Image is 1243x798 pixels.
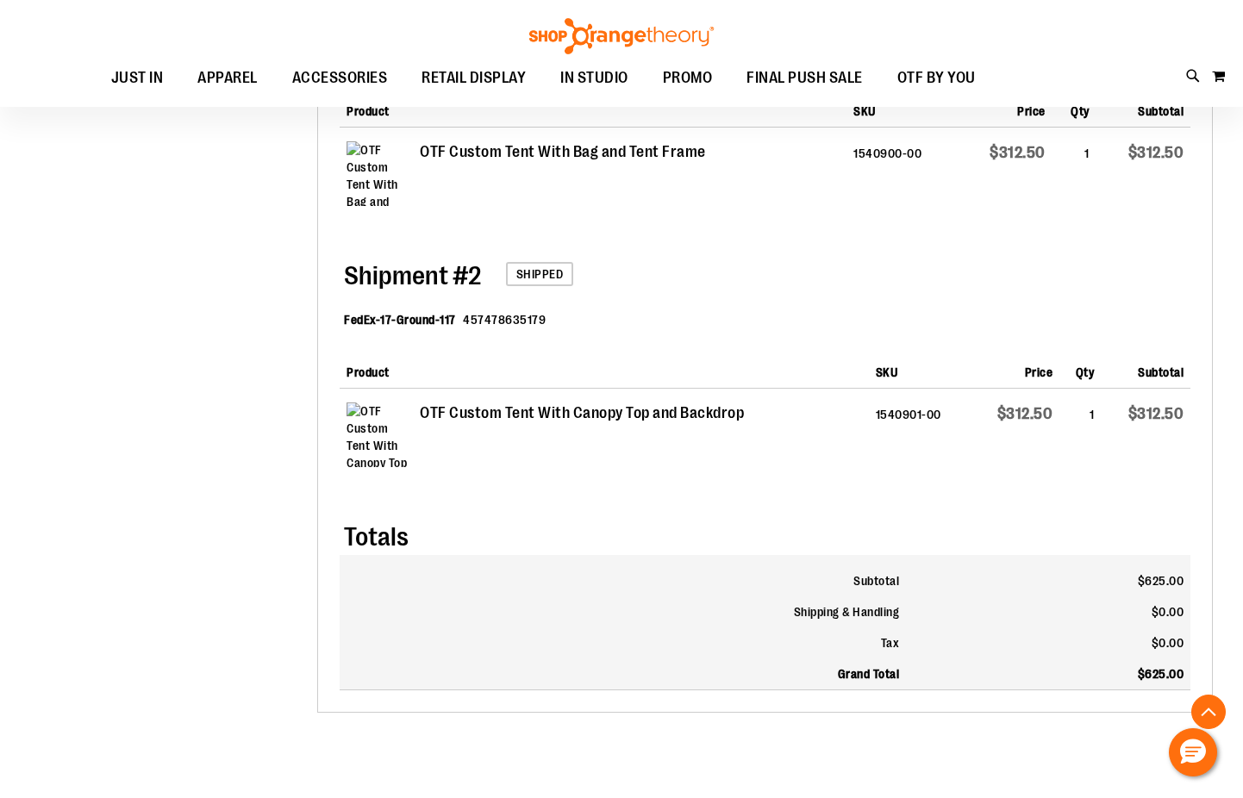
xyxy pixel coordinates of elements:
a: APPAREL [180,59,275,98]
span: $0.00 [1152,636,1184,650]
span: Shipped [506,262,574,286]
td: 1 [1052,128,1096,228]
span: PROMO [663,59,713,97]
strong: OTF Custom Tent With Canopy Top and Backdrop [420,402,744,425]
span: IN STUDIO [560,59,628,97]
th: Product [340,350,868,389]
dd: 457478635179 [463,311,546,328]
button: Hello, have a question? Let’s chat. [1169,728,1217,776]
td: 1540901-00 [869,389,971,489]
span: JUST IN [111,59,164,97]
span: ACCESSORIES [292,59,388,97]
th: Price [971,350,1059,389]
th: Subtotal [1101,350,1190,389]
span: $625.00 [1138,667,1184,681]
span: Totals [344,522,409,552]
th: Subtotal [1096,89,1190,128]
th: Qty [1052,89,1096,128]
span: $312.50 [1128,144,1184,161]
a: FINAL PUSH SALE [729,59,880,98]
th: Price [958,89,1052,128]
a: RETAIL DISPLAY [404,59,543,98]
dt: FedEx-17-Ground-117 [344,311,456,328]
span: 2 [344,261,481,290]
strong: Grand Total [838,667,900,681]
th: Subtotal [340,555,906,596]
img: OTF Custom Tent With Canopy Top and Backdrop [347,402,411,467]
th: Product [340,89,846,128]
th: Tax [340,627,906,658]
img: OTF Custom Tent With Bag and Tent Frame [347,141,411,206]
th: Shipping & Handling [340,596,906,627]
td: 1 [1059,389,1101,489]
a: JUST IN [94,59,181,98]
span: OTF BY YOU [897,59,976,97]
span: Shipment # [344,261,468,290]
span: $0.00 [1152,605,1184,619]
th: SKU [869,350,971,389]
button: Back To Top [1191,695,1226,729]
span: $312.50 [997,405,1053,422]
a: OTF BY YOU [880,59,993,98]
a: ACCESSORIES [275,59,405,98]
th: Qty [1059,350,1101,389]
span: RETAIL DISPLAY [422,59,526,97]
span: $312.50 [1128,405,1184,422]
a: IN STUDIO [543,59,646,98]
span: APPAREL [197,59,258,97]
strong: OTF Custom Tent With Bag and Tent Frame [420,141,706,164]
span: $625.00 [1138,574,1184,588]
th: SKU [846,89,958,128]
img: Shop Orangetheory [527,18,716,54]
span: FINAL PUSH SALE [746,59,863,97]
span: $312.50 [990,144,1046,161]
a: PROMO [646,59,730,98]
td: 1540900-00 [846,128,958,228]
